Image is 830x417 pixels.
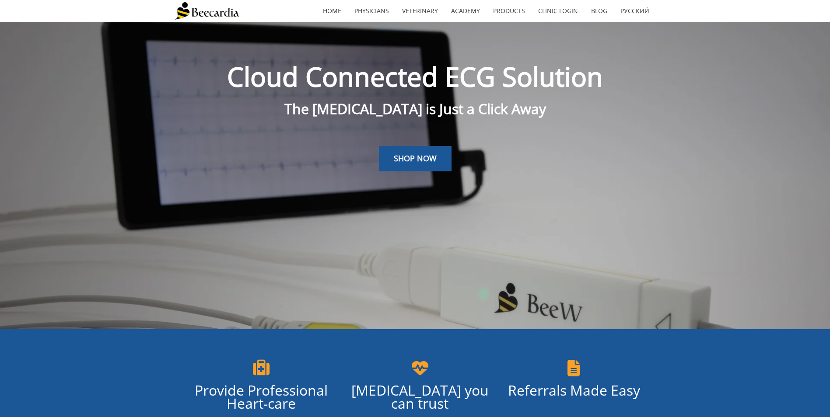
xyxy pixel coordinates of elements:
span: The [MEDICAL_DATA] is Just a Click Away [284,99,546,118]
span: SHOP NOW [394,153,437,163]
img: Beecardia [175,2,239,20]
a: Products [487,1,532,21]
a: Academy [445,1,487,21]
a: home [316,1,348,21]
span: Cloud Connected ECG Solution [227,59,603,94]
a: Clinic Login [532,1,585,21]
a: Русский [614,1,656,21]
span: Provide Professional Heart-care [195,381,328,413]
a: Blog [585,1,614,21]
span: Referrals Made Easy [508,381,640,400]
a: Physicians [348,1,396,21]
a: SHOP NOW [379,146,452,171]
span: [MEDICAL_DATA] you can trust [351,381,489,413]
a: Veterinary [396,1,445,21]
